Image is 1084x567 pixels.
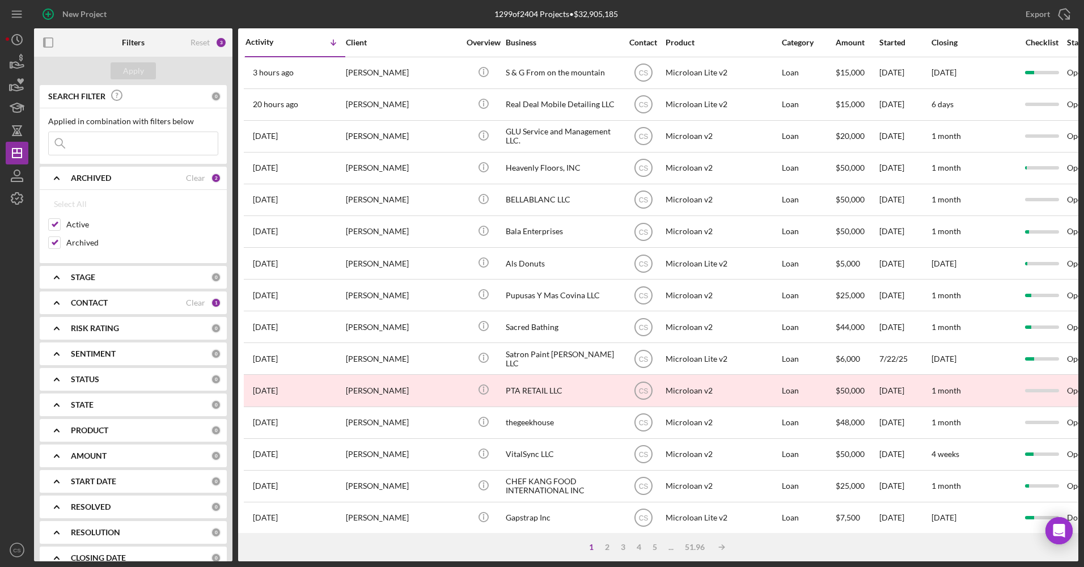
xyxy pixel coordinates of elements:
div: [DATE] [879,439,930,469]
time: 6 days [931,99,954,109]
div: Overview [462,38,505,47]
time: 1 month [931,163,961,172]
time: 1 month [931,386,961,395]
div: Loan [782,344,835,374]
div: 1 [211,298,221,308]
div: Client [346,38,459,47]
text: CS [638,101,648,109]
time: 2025-08-09 22:02 [253,163,278,172]
b: START DATE [71,477,116,486]
div: 0 [211,349,221,359]
div: $5,000 [836,248,878,278]
b: CONTACT [71,298,108,307]
time: 2025-08-11 19:38 [253,68,294,77]
div: 2 [211,173,221,183]
div: BELLABLANC LLC [506,185,619,215]
div: [DATE] [879,58,930,88]
div: S & G From on the mountain [506,58,619,88]
label: Active [66,219,218,230]
div: Business [506,38,619,47]
div: [DATE] [879,90,930,120]
time: 1 month [931,322,961,332]
div: [DATE] [879,248,930,278]
div: Applied in combination with filters below [48,117,218,126]
div: Microloan Lite v2 [666,344,779,374]
div: Reset [190,38,210,47]
div: 0 [211,323,221,333]
div: [DATE] [879,185,930,215]
time: 2025-08-05 00:09 [253,450,278,459]
div: Open Intercom Messenger [1045,517,1073,544]
div: Loan [782,503,835,533]
div: [PERSON_NAME] [346,280,459,310]
div: Loan [782,375,835,405]
b: AMOUNT [71,451,107,460]
time: [DATE] [931,354,956,363]
time: 2025-08-05 18:26 [253,386,278,395]
b: CLOSING DATE [71,553,126,562]
div: [PERSON_NAME] [346,153,459,183]
div: Als Donuts [506,248,619,278]
b: STATUS [71,375,99,384]
div: 0 [211,502,221,512]
div: Loan [782,248,835,278]
div: [DATE] [879,280,930,310]
text: CS [638,451,648,459]
div: Started [879,38,930,47]
div: $6,000 [836,344,878,374]
text: CS [638,514,648,522]
text: CS [638,419,648,427]
div: $15,000 [836,90,878,120]
div: $50,000 [836,185,878,215]
div: Microloan Lite v2 [666,90,779,120]
div: Bala Enterprises [506,217,619,247]
div: Loan [782,90,835,120]
div: CHEF KANG FOOD INTERNATIONAL INC [506,471,619,501]
text: CS [638,387,648,395]
div: 7/22/25 [879,344,930,374]
div: Select All [54,193,87,215]
div: 0 [211,527,221,538]
time: [DATE] [931,67,956,77]
div: [DATE] [879,375,930,405]
div: [PERSON_NAME] [346,90,459,120]
div: Product [666,38,779,47]
b: RESOLUTION [71,528,120,537]
div: Microloan v2 [666,408,779,438]
div: 0 [211,272,221,282]
div: 0 [211,451,221,461]
div: Export [1026,3,1050,26]
div: Category [782,38,835,47]
b: RISK RATING [71,324,119,333]
div: Microloan Lite v2 [666,503,779,533]
time: [DATE] [931,259,956,268]
div: Loan [782,439,835,469]
div: Loan [782,153,835,183]
div: thegeekhouse [506,408,619,438]
div: 1299 of 2404 Projects • $32,905,185 [494,10,618,19]
text: CS [638,260,648,268]
b: PRODUCT [71,426,108,435]
text: CS [638,483,648,490]
div: Microloan v2 [666,280,779,310]
div: Satron Paint [PERSON_NAME] LLC [506,344,619,374]
button: New Project [34,3,118,26]
div: Microloan Lite v2 [666,248,779,278]
div: [DATE] [879,503,930,533]
div: [PERSON_NAME] [346,58,459,88]
div: Loan [782,312,835,342]
div: Apply [123,62,144,79]
div: [DATE] [879,408,930,438]
div: [DATE] [879,471,930,501]
time: 2025-08-05 16:47 [253,418,278,427]
time: 1 month [931,194,961,204]
div: $7,500 [836,503,878,533]
div: New Project [62,3,107,26]
time: 2025-08-04 19:11 [253,513,278,522]
div: $48,000 [836,408,878,438]
div: 2 [599,543,615,552]
div: [PERSON_NAME] [346,503,459,533]
div: [DATE] [879,217,930,247]
div: 5 [647,543,663,552]
div: $25,000 [836,280,878,310]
